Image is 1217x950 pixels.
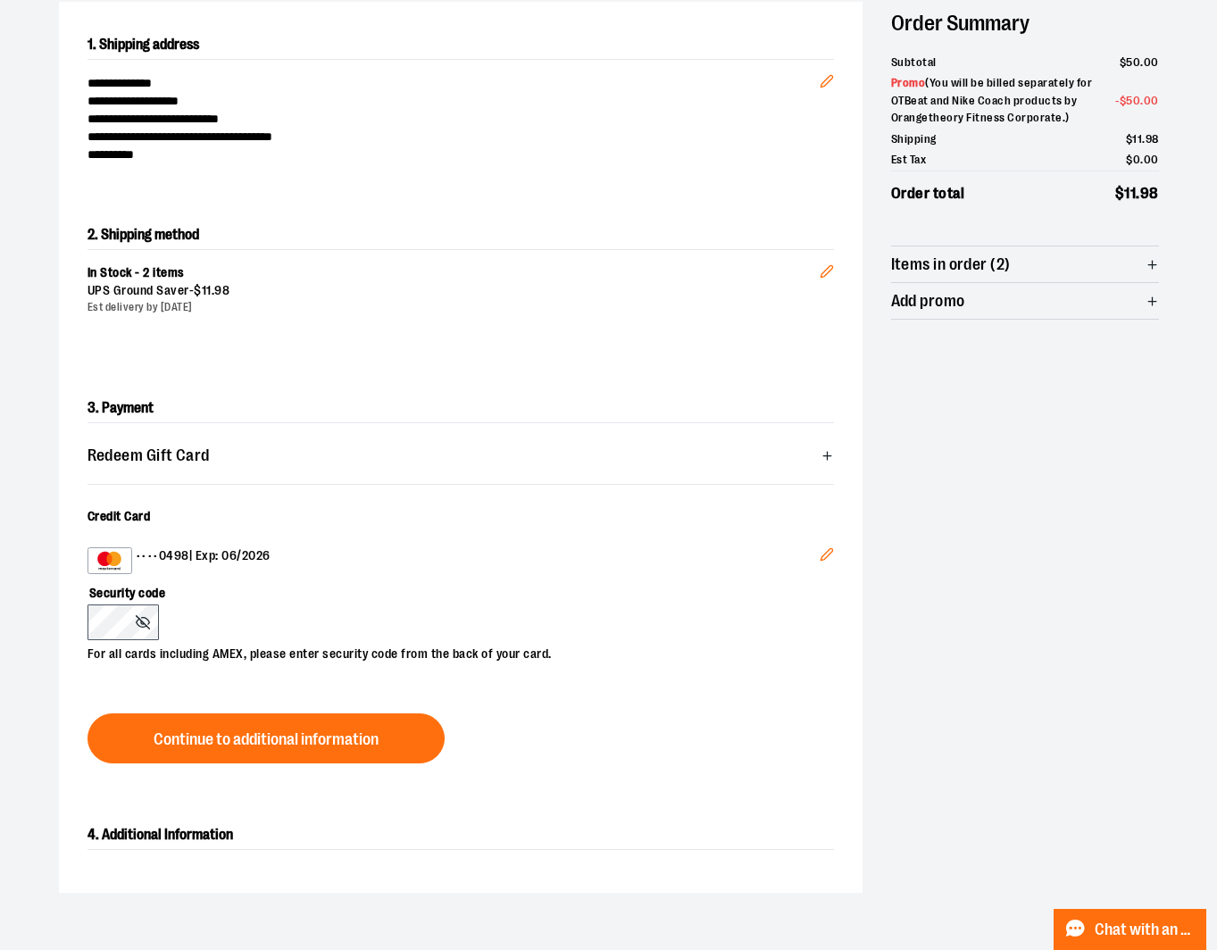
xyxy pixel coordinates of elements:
[1146,132,1159,146] span: 98
[1124,185,1136,202] span: 11
[891,130,937,148] span: Shipping
[891,293,965,310] span: Add promo
[88,394,834,423] h2: 3. Payment
[805,46,848,108] button: Edit
[1133,153,1141,166] span: 0
[214,283,229,297] span: 98
[805,236,848,298] button: Edit
[202,283,212,297] span: 11
[1126,153,1133,166] span: $
[212,283,215,297] span: .
[88,300,820,315] div: Est delivery by [DATE]
[891,256,1011,273] span: Items in order (2)
[891,283,1159,319] button: Add promo
[891,54,937,71] span: Subtotal
[891,76,1093,124] span: ( You will be billed separately for OTBeat and Nike Coach products by Orangetheory Fitness Corpor...
[88,821,834,850] h2: 4. Additional Information
[88,547,820,574] div: •••• 0498 | Exp: 06/2026
[88,30,834,60] h2: 1. Shipping address
[1140,153,1144,166] span: .
[88,447,210,464] span: Redeem Gift Card
[1144,153,1159,166] span: 00
[1136,185,1140,202] span: .
[891,182,965,205] span: Order total
[1126,132,1133,146] span: $
[1140,185,1159,202] span: 98
[1115,185,1125,202] span: $
[1144,55,1159,69] span: 00
[891,2,1159,45] h2: Order Summary
[88,574,816,604] label: Security code
[88,221,834,249] h2: 2. Shipping method
[805,533,848,581] button: Edit
[88,282,820,300] div: UPS Ground Saver -
[891,76,926,89] span: Promo
[1132,132,1142,146] span: 11
[154,731,379,748] span: Continue to additional information
[88,264,820,282] div: In Stock - 2 items
[891,151,927,169] span: Est Tax
[1140,55,1144,69] span: .
[88,509,151,523] span: Credit Card
[1120,94,1127,107] span: $
[1054,909,1207,950] button: Chat with an Expert
[1120,55,1127,69] span: $
[1142,132,1146,146] span: .
[1126,55,1140,69] span: 50
[1144,94,1159,107] span: 00
[891,246,1159,282] button: Items in order (2)
[88,640,816,663] p: For all cards including AMEX, please enter security code from the back of your card.
[1126,94,1140,107] span: 50
[194,283,202,297] span: $
[1140,94,1144,107] span: .
[1115,92,1159,110] span: -
[88,713,445,763] button: Continue to additional information
[88,437,834,473] button: Redeem Gift Card
[1095,921,1196,938] span: Chat with an Expert
[92,550,128,571] img: MasterCard example showing the 16-digit card number on the front of the card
